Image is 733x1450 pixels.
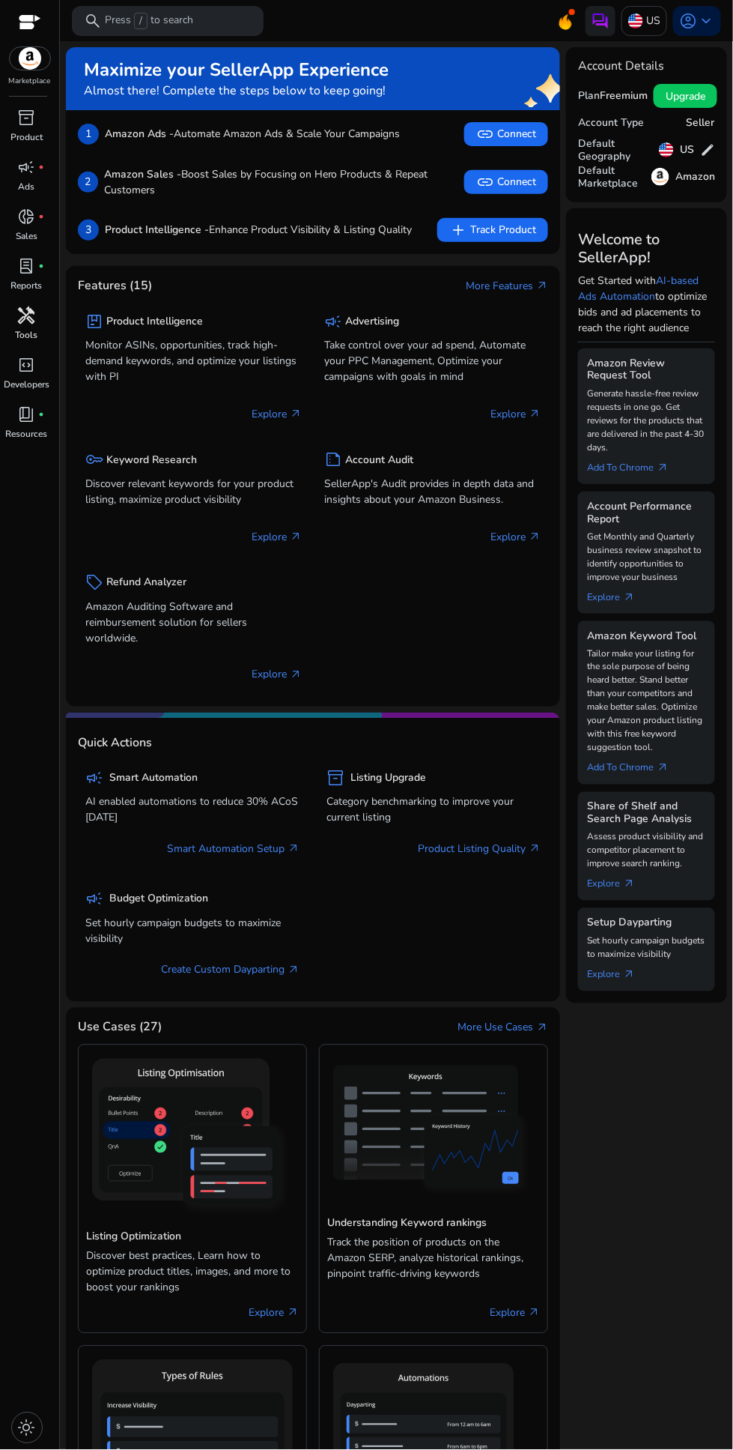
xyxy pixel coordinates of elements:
[326,770,344,788] span: inventory_2
[623,591,635,603] span: arrow_outward
[10,47,50,70] img: amazon.svg
[578,90,600,103] h5: Plan
[105,13,193,29] p: Press to search
[490,406,541,422] p: Explore
[106,315,203,328] h5: Product Intelligence
[86,1053,299,1226] img: Listing Optimization
[324,337,541,384] p: Take control over your ad spend, Automate your PPC Management, Optimize your campaigns with goals...
[39,164,45,170] span: fiber_manual_record
[490,1305,540,1321] a: Explore
[84,12,102,30] span: search
[78,172,98,193] p: 2
[104,166,459,198] p: Boost Sales by Focusing on Hero Products & Repeat Customers
[16,229,37,243] p: Sales
[86,1231,299,1244] h5: Listing Optimization
[9,76,51,87] p: Marketplace
[418,842,541,857] a: Product Listing Quality
[252,529,302,545] p: Explore
[476,125,536,143] span: Connect
[659,142,674,157] img: us.svg
[105,126,400,142] p: Automate Amazon Ads & Scale Your Campaigns
[19,180,35,193] p: Ads
[578,231,715,267] h3: Welcome to SellerApp!
[288,964,299,976] span: arrow_outward
[252,667,302,683] p: Explore
[105,127,174,141] b: Amazon Ads -
[4,378,49,391] p: Developers
[287,1307,299,1319] span: arrow_outward
[78,124,99,145] p: 1
[646,7,660,34] p: US
[587,801,706,827] h5: Share of Shelf and Search Page Analysis
[529,531,541,543] span: arrow_outward
[326,794,541,826] p: Category benchmarking to improve your current listing
[587,501,706,526] h5: Account Performance Report
[161,962,299,978] a: Create Custom Dayparting
[324,450,342,468] span: summarize
[587,647,706,755] p: Tailor make your listing for the sole purpose of being heard better. Stand better than your compe...
[587,871,647,892] a: Explorearrow_outward
[105,222,412,238] p: Enhance Product Visibility & Listing Quality
[680,144,694,157] h5: US
[587,830,706,871] p: Assess product visibility and competitor placement to improve search ranking.
[85,890,103,908] span: campaign
[18,158,36,176] span: campaign
[466,278,548,294] a: More Featuresarrow_outward
[657,762,669,774] span: arrow_outward
[587,530,706,584] p: Get Monthly and Quarterly business review snapshot to identify opportunities to improve your busi...
[697,12,715,30] span: keyboard_arrow_down
[476,173,494,191] span: link
[39,263,45,269] span: fiber_manual_record
[578,273,715,336] p: Get Started with to optimize bids and ad placements to reach the right audience
[109,773,198,785] h5: Smart Automation
[85,337,302,384] p: Monitor ASINs, opportunities, track high-demand keywords, and optimize your listings with PI
[167,842,299,857] a: Smart Automation Setup
[327,1235,540,1282] p: Track the position of products on the Amazon SERP, analyze historical rankings, pinpoint traffic-...
[587,934,706,961] p: Set hourly campaign budgets to maximize visibility
[628,13,643,28] img: us.svg
[39,214,45,220] span: fiber_manual_record
[85,312,103,330] span: package
[85,794,299,826] p: AI enabled automations to reduce 30% ACoS [DATE]
[437,218,548,242] button: addTrack Product
[464,170,548,194] button: linkConnect
[327,1060,540,1205] img: Understanding Keyword rankings
[18,109,36,127] span: inventory_2
[84,84,389,98] h4: Almost there! Complete the steps below to keep going!
[587,961,647,982] a: Explorearrow_outward
[587,357,706,383] h5: Amazon Review Request Tool
[675,171,715,184] h5: Amazon
[85,599,302,646] p: Amazon Auditing Software and reimbursement solution for sellers worldwide.
[464,122,548,146] button: linkConnect
[587,387,706,454] p: Generate hassle-free review requests in one go. Get reviews for the products that are delivered i...
[700,142,715,157] span: edit
[106,454,197,467] h5: Keyword Research
[587,584,647,605] a: Explorearrow_outward
[457,1020,548,1036] a: More Use Casesarrow_outward
[324,312,342,330] span: campaign
[578,59,715,73] h4: Account Details
[536,1022,548,1034] span: arrow_outward
[578,274,699,303] a: AI-based Ads Automation
[528,1307,540,1319] span: arrow_outward
[490,529,541,545] p: Explore
[85,476,302,507] p: Discover relevant keywords for your product listing, maximize product visibility
[536,280,548,291] span: arrow_outward
[18,1419,36,1437] span: light_mode
[78,220,99,241] p: 3
[324,476,541,507] p: SellerApp's Audit provides in depth data and insights about your Amazon Business.
[657,462,669,474] span: arrow_outward
[578,165,651,190] h5: Default Marketplace
[104,167,181,181] b: Amazon Sales -
[6,427,48,441] p: Resources
[587,630,706,643] h5: Amazon Keyword Tool
[350,773,426,785] h5: Listing Upgrade
[345,315,399,328] h5: Advertising
[587,755,681,776] a: Add To Chrome
[85,770,103,788] span: campaign
[85,450,103,468] span: key
[78,279,152,293] h4: Features (15)
[623,969,635,981] span: arrow_outward
[18,356,36,374] span: code_blocks
[290,408,302,420] span: arrow_outward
